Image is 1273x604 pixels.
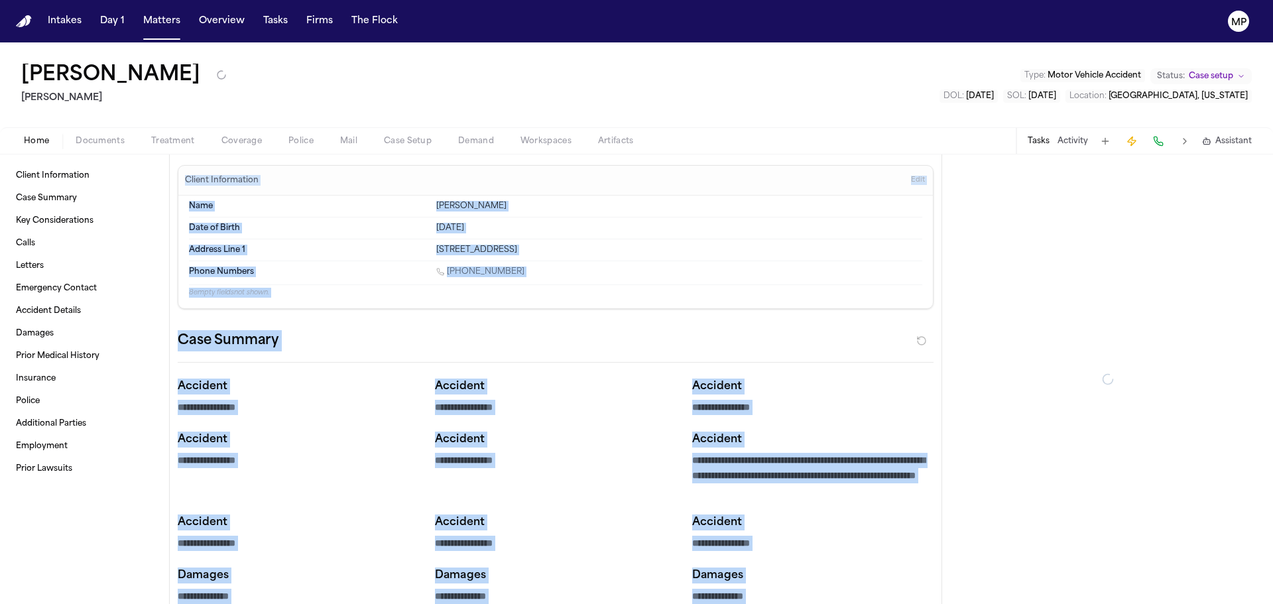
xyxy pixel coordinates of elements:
[11,188,158,209] a: Case Summary
[520,136,572,147] span: Workspaces
[21,64,200,88] button: Edit matter name
[1058,136,1088,147] button: Activity
[911,176,925,185] span: Edit
[178,379,419,394] p: Accident
[76,136,125,147] span: Documents
[435,514,676,530] p: Accident
[458,136,494,147] span: Demand
[1215,136,1252,147] span: Assistant
[301,9,338,33] button: Firms
[1069,92,1107,100] span: Location :
[692,432,934,448] p: Accident
[11,413,158,434] a: Additional Parties
[194,9,250,33] button: Overview
[11,391,158,412] a: Police
[11,368,158,389] a: Insurance
[178,432,419,448] p: Accident
[16,15,32,28] img: Finch Logo
[1202,136,1252,147] button: Assistant
[288,136,314,147] span: Police
[435,568,676,583] p: Damages
[189,288,922,298] p: 8 empty fields not shown.
[692,379,934,394] p: Accident
[907,170,929,191] button: Edit
[1122,132,1141,151] button: Create Immediate Task
[436,201,922,211] div: [PERSON_NAME]
[189,245,428,255] dt: Address Line 1
[11,210,158,231] a: Key Considerations
[189,223,428,233] dt: Date of Birth
[1028,92,1056,100] span: [DATE]
[943,92,964,100] span: DOL :
[1150,68,1252,84] button: Change status from Case setup
[42,9,87,33] button: Intakes
[598,136,634,147] span: Artifacts
[1109,92,1248,100] span: [GEOGRAPHIC_DATA], [US_STATE]
[436,267,524,277] a: Call 1 (862) 888-3469
[1189,71,1233,82] span: Case setup
[11,345,158,367] a: Prior Medical History
[178,568,419,583] p: Damages
[95,9,130,33] button: Day 1
[21,64,200,88] h1: [PERSON_NAME]
[24,136,49,147] span: Home
[384,136,432,147] span: Case Setup
[11,436,158,457] a: Employment
[151,136,195,147] span: Treatment
[692,568,934,583] p: Damages
[435,432,676,448] p: Accident
[11,300,158,322] a: Accident Details
[11,165,158,186] a: Client Information
[340,136,357,147] span: Mail
[346,9,403,33] button: The Flock
[11,233,158,254] a: Calls
[11,458,158,479] a: Prior Lawsuits
[11,323,158,344] a: Damages
[940,90,998,103] button: Edit DOL: 2025-06-12
[189,201,428,211] dt: Name
[1149,132,1168,151] button: Make a Call
[1065,90,1252,103] button: Edit Location: Jersey City, New Jersey
[11,255,158,276] a: Letters
[221,136,262,147] span: Coverage
[138,9,186,33] button: Matters
[966,92,994,100] span: [DATE]
[1096,132,1115,151] button: Add Task
[182,175,261,186] h3: Client Information
[1003,90,1060,103] button: Edit SOL: 2027-06-12
[258,9,293,33] button: Tasks
[1048,72,1141,80] span: Motor Vehicle Accident
[21,90,227,106] h2: [PERSON_NAME]
[436,245,922,255] div: [STREET_ADDRESS]
[1024,72,1046,80] span: Type :
[436,223,922,233] div: [DATE]
[1020,69,1145,82] button: Edit Type: Motor Vehicle Accident
[178,330,278,351] h2: Case Summary
[11,278,158,299] a: Emergency Contact
[692,514,934,530] p: Accident
[189,267,254,277] span: Phone Numbers
[1157,71,1185,82] span: Status:
[16,15,32,28] a: Home
[1028,136,1050,147] button: Tasks
[178,514,419,530] p: Accident
[435,379,676,394] p: Accident
[1007,92,1026,100] span: SOL :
